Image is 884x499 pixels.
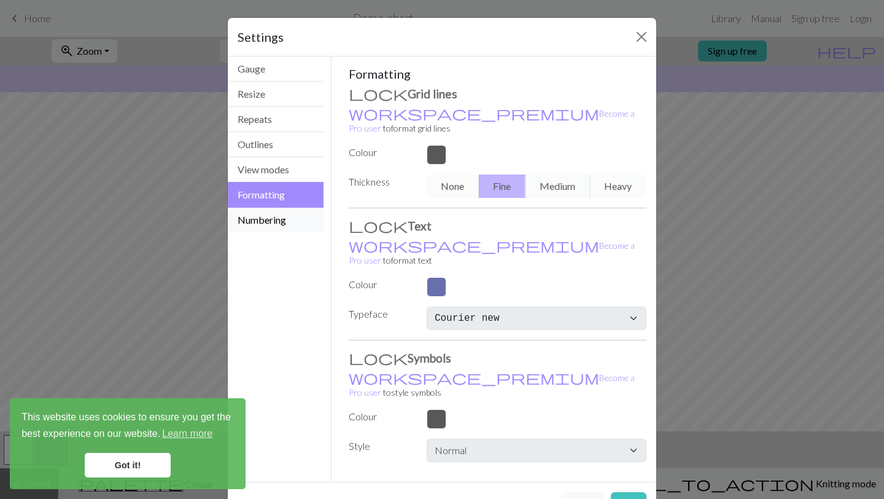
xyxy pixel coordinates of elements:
[349,350,647,365] h3: Symbols
[160,425,214,443] a: learn more about cookies
[228,57,324,82] button: Gauge
[341,277,419,292] label: Colour
[228,182,324,208] button: Formatting
[341,145,419,160] label: Colour
[341,409,419,424] label: Colour
[349,372,635,398] a: Become a Pro user
[341,175,419,193] label: Thickness
[349,108,635,133] a: Become a Pro user
[349,66,647,81] h5: Formatting
[341,439,419,457] label: Style
[228,132,324,157] button: Outlines
[349,237,599,254] span: workspace_premium
[632,27,651,47] button: Close
[228,107,324,132] button: Repeats
[349,369,599,386] span: workspace_premium
[349,240,635,265] a: Become a Pro user
[228,157,324,183] button: View modes
[349,108,635,133] small: to format grid lines
[341,307,419,325] label: Typeface
[85,453,171,477] a: dismiss cookie message
[228,208,324,232] button: Numbering
[228,82,324,107] button: Resize
[10,398,246,489] div: cookieconsent
[349,86,647,101] h3: Grid lines
[349,218,647,233] h3: Text
[21,410,234,443] span: This website uses cookies to ensure you get the best experience on our website.
[349,372,635,398] small: to style symbols
[349,104,599,122] span: workspace_premium
[238,28,284,46] h5: Settings
[349,240,635,265] small: to format text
